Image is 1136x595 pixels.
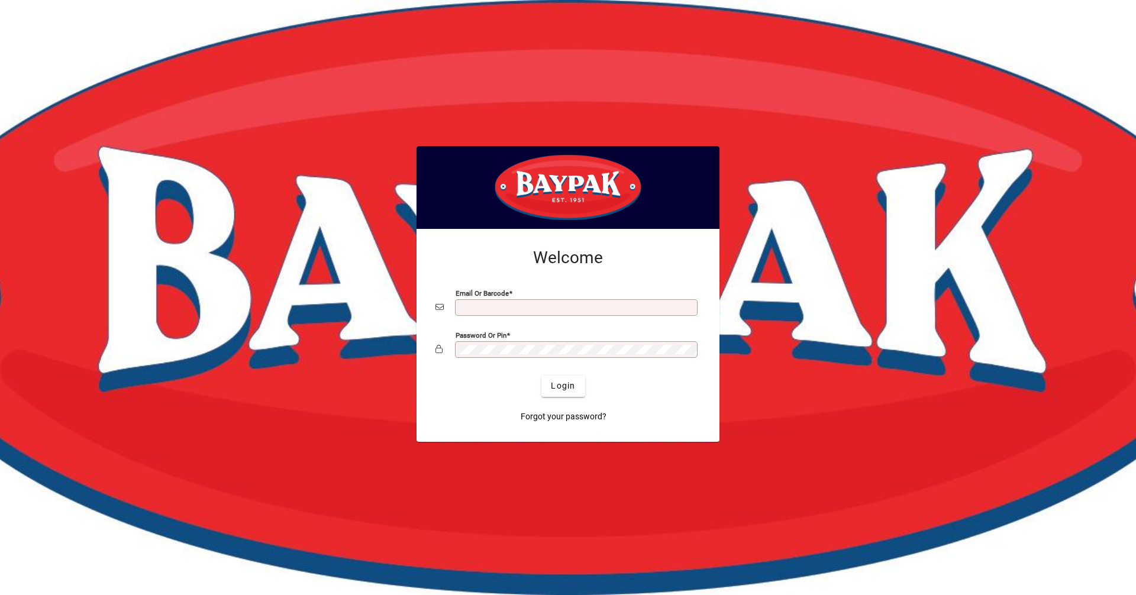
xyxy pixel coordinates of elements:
[541,376,585,397] button: Login
[521,410,606,423] span: Forgot your password?
[435,248,701,268] h2: Welcome
[456,289,509,297] mat-label: Email or Barcode
[516,406,611,428] a: Forgot your password?
[551,380,575,392] span: Login
[456,331,506,339] mat-label: Password or Pin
